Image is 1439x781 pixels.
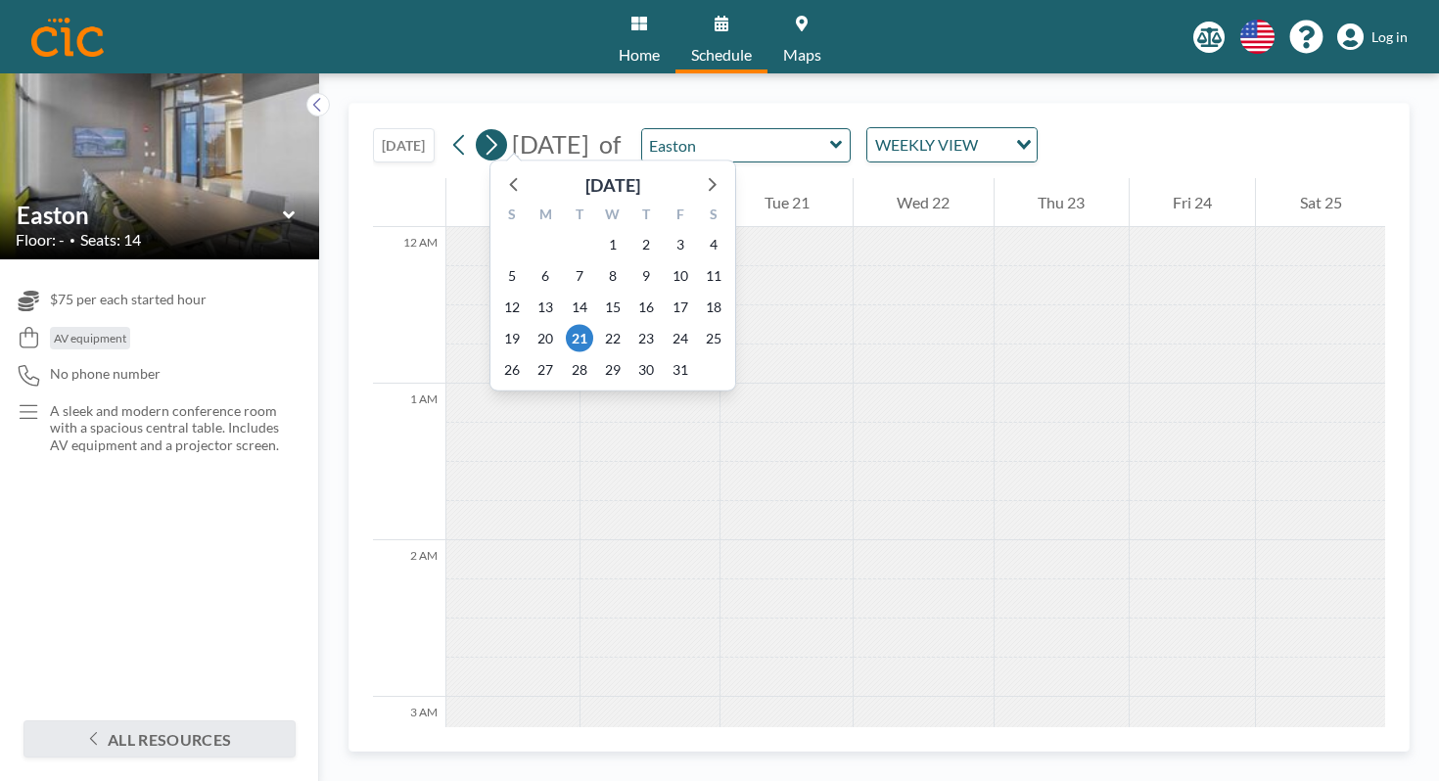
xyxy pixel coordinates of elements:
[1337,23,1408,51] a: Log in
[720,178,853,227] div: Tue 21
[599,129,621,160] span: of
[871,132,982,158] span: WEEKLY VIEW
[373,384,445,540] div: 1 AM
[498,356,526,384] span: Sunday, October 26, 2025
[619,47,660,63] span: Home
[700,231,727,258] span: Saturday, October 4, 2025
[585,171,640,199] div: [DATE]
[566,356,593,384] span: Tuesday, October 28, 2025
[54,331,126,345] span: AV equipment
[663,204,696,229] div: F
[629,204,663,229] div: T
[632,294,660,321] span: Thursday, October 16, 2025
[446,178,580,227] div: Sun 19
[50,291,207,308] span: $75 per each started hour
[498,325,526,352] span: Sunday, October 19, 2025
[700,262,727,290] span: Saturday, October 11, 2025
[495,204,529,229] div: S
[783,47,821,63] span: Maps
[632,231,660,258] span: Thursday, October 2, 2025
[599,294,627,321] span: Wednesday, October 15, 2025
[667,325,694,352] span: Friday, October 24, 2025
[373,227,445,384] div: 12 AM
[691,47,752,63] span: Schedule
[498,294,526,321] span: Sunday, October 12, 2025
[23,720,296,758] button: All resources
[599,356,627,384] span: Wednesday, October 29, 2025
[667,231,694,258] span: Friday, October 3, 2025
[532,262,559,290] span: Monday, October 6, 2025
[596,204,629,229] div: W
[70,234,75,247] span: •
[599,231,627,258] span: Wednesday, October 1, 2025
[854,178,994,227] div: Wed 22
[17,201,283,229] input: Easton
[512,129,589,159] span: [DATE]
[984,132,1004,158] input: Search for option
[700,325,727,352] span: Saturday, October 25, 2025
[1371,28,1408,46] span: Log in
[532,294,559,321] span: Monday, October 13, 2025
[642,129,830,161] input: Easton
[995,178,1129,227] div: Thu 23
[498,262,526,290] span: Sunday, October 5, 2025
[632,325,660,352] span: Thursday, October 23, 2025
[1130,178,1256,227] div: Fri 24
[700,294,727,321] span: Saturday, October 18, 2025
[80,230,141,250] span: Seats: 14
[50,365,161,383] span: No phone number
[667,262,694,290] span: Friday, October 10, 2025
[31,18,104,57] img: organization-logo
[599,262,627,290] span: Wednesday, October 8, 2025
[667,356,694,384] span: Friday, October 31, 2025
[667,294,694,321] span: Friday, October 17, 2025
[563,204,596,229] div: T
[697,204,730,229] div: S
[532,356,559,384] span: Monday, October 27, 2025
[632,356,660,384] span: Thursday, October 30, 2025
[373,128,435,162] button: [DATE]
[529,204,562,229] div: M
[16,230,65,250] span: Floor: -
[566,262,593,290] span: Tuesday, October 7, 2025
[599,325,627,352] span: Wednesday, October 22, 2025
[50,402,280,454] p: A sleek and modern conference room with a spacious central table. Includes AV equipment and a pro...
[566,325,593,352] span: Tuesday, October 21, 2025
[532,325,559,352] span: Monday, October 20, 2025
[867,128,1037,161] div: Search for option
[1256,178,1385,227] div: Sat 25
[566,294,593,321] span: Tuesday, October 14, 2025
[373,540,445,697] div: 2 AM
[632,262,660,290] span: Thursday, October 9, 2025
